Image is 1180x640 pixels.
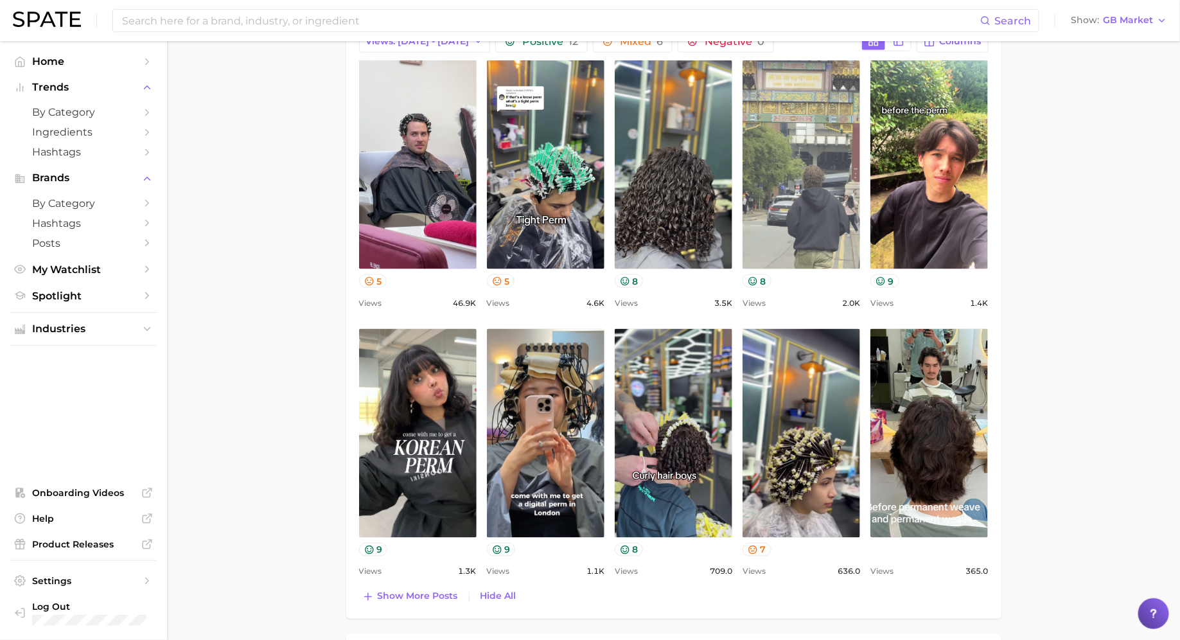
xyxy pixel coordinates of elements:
span: Hashtags [32,146,135,158]
a: Ingredients [10,122,157,142]
a: Posts [10,233,157,253]
span: 365.0 [965,564,988,580]
span: by Category [32,106,135,118]
button: 7 [743,543,771,556]
a: Hashtags [10,142,157,162]
input: Search here for a brand, industry, or ingredient [121,10,980,31]
span: Brands [32,172,135,184]
span: Hide All [480,591,516,602]
button: 5 [487,274,515,288]
button: ShowGB Market [1068,12,1170,29]
span: Trends [32,82,135,93]
button: Hide All [477,588,520,605]
span: 6 [656,35,663,48]
a: Spotlight [10,286,157,306]
span: Mixed [620,37,663,47]
span: 4.6k [586,296,604,311]
span: Posts [32,237,135,249]
a: Onboarding Videos [10,483,157,502]
a: Home [10,51,157,71]
img: SPATE [13,12,81,27]
span: 12 [568,35,578,48]
button: 9 [487,543,516,556]
span: 46.9k [454,296,477,311]
span: Industries [32,323,135,335]
button: Views: [DATE] - [DATE] [359,31,491,53]
button: Columns [917,31,988,53]
span: Show [1071,17,1099,24]
span: Spotlight [32,290,135,302]
span: by Category [32,197,135,209]
span: Onboarding Videos [32,487,135,499]
button: Show more posts [359,588,461,606]
a: Help [10,509,157,528]
button: Industries [10,319,157,339]
button: Trends [10,78,157,97]
span: 1.3k [459,564,477,580]
span: Settings [32,575,135,587]
a: My Watchlist [10,260,157,280]
span: Views [615,564,638,580]
button: 8 [615,274,644,288]
a: Product Releases [10,535,157,554]
a: Hashtags [10,213,157,233]
button: 9 [870,274,899,288]
span: 2.0k [842,296,860,311]
span: Show more posts [378,591,458,602]
span: Views [870,296,894,311]
button: 8 [615,543,644,556]
span: 709.0 [710,564,732,580]
a: by Category [10,193,157,213]
span: 3.5k [714,296,732,311]
a: by Category [10,102,157,122]
span: Help [32,513,135,524]
a: Log out. Currently logged in with e-mail mathilde@spate.nyc. [10,597,157,630]
span: 636.0 [838,564,860,580]
span: Views: [DATE] - [DATE] [366,36,470,47]
span: Views [615,296,638,311]
span: Columns [940,36,982,47]
span: Views [359,296,382,311]
button: Brands [10,168,157,188]
span: Product Releases [32,538,135,550]
span: Ingredients [32,126,135,138]
span: Search [994,15,1031,27]
button: 5 [359,274,387,288]
span: GB Market [1103,17,1153,24]
span: Views [487,296,510,311]
span: My Watchlist [32,263,135,276]
span: Log Out [32,601,146,612]
span: Views [487,564,510,580]
span: Views [870,564,894,580]
span: 0 [757,35,764,48]
span: 1.1k [586,564,604,580]
a: Settings [10,571,157,591]
span: Views [743,564,766,580]
span: 1.4k [970,296,988,311]
span: Hashtags [32,217,135,229]
button: 8 [743,274,771,288]
span: Views [743,296,766,311]
button: 9 [359,543,388,556]
span: Views [359,564,382,580]
span: Positive [522,37,578,47]
span: Negative [705,37,764,47]
span: Home [32,55,135,67]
